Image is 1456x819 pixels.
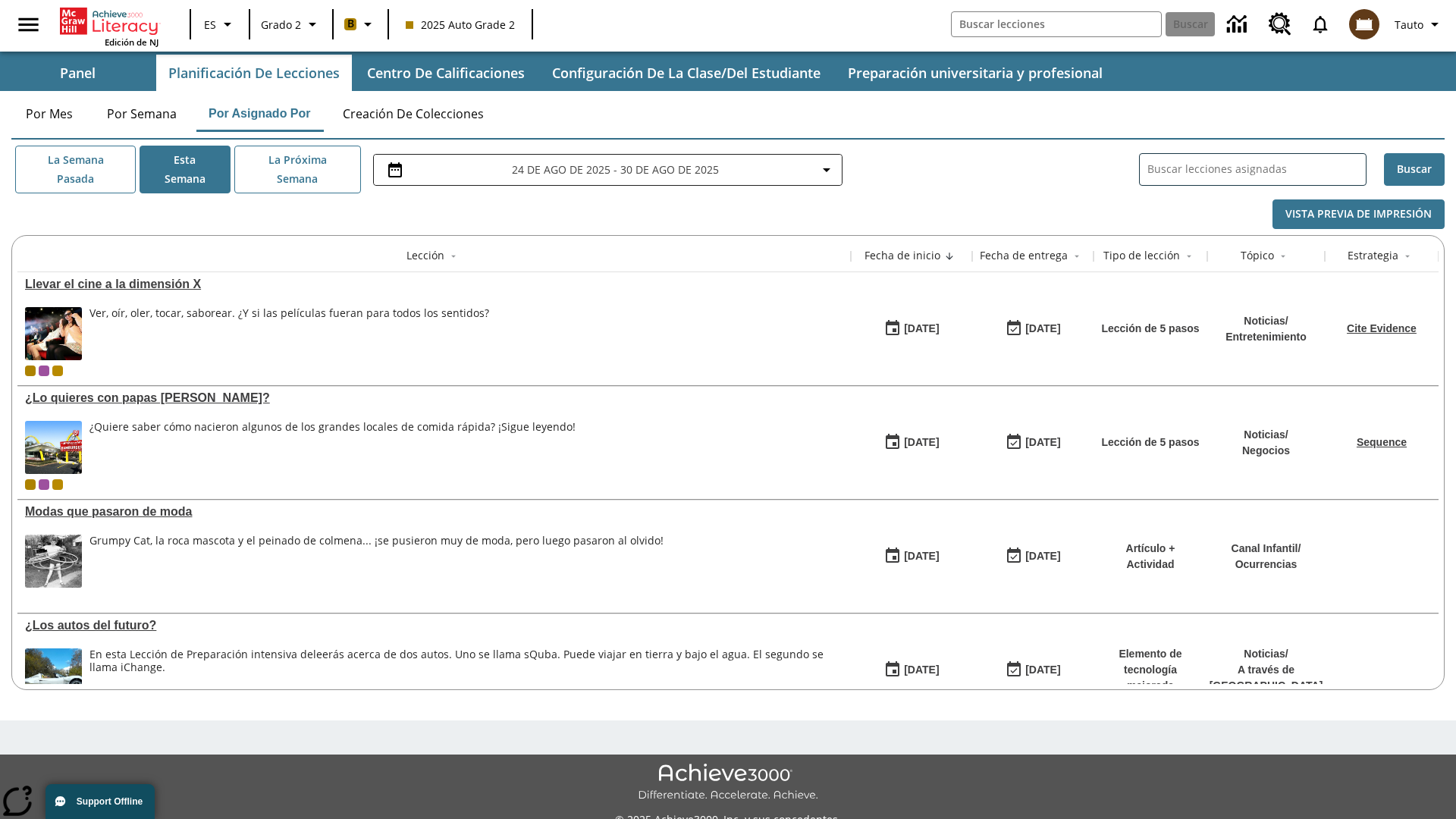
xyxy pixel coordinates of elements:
[15,146,136,193] button: La semana pasada
[196,96,323,132] button: Por asignado por
[25,278,843,291] div: Llevar el cine a la dimensión X
[89,535,664,588] div: Grumpy Cat, la roca mascota y el peinado de colmena... ¡se pusieron muy de moda, pero luego pasar...
[89,307,489,360] div: Ver, oír, oler, tocar, saborear. ¿Y si las películas fueran para todos los sentidos?
[25,278,843,291] a: Llevar el cine a la dimensión X, Lecciones
[879,428,944,457] button: 07/26/25: Primer día en que estuvo disponible la lección
[1389,11,1450,38] button: Perfil/Configuración
[95,96,189,132] button: Por semana
[105,36,158,48] span: Edición de NJ
[89,421,576,474] div: ¿Quiere saber cómo nacieron algunos de los grandes locales de comida rápida? ¡Sigue leyendo!
[1210,662,1323,694] p: A través de [GEOGRAPHIC_DATA]
[89,307,489,320] div: Ver, oír, oler, tocar, saborear. ¿Y si las películas fueran para todos los sentidos?
[836,55,1115,91] button: Preparación universitaria y profesional
[39,479,49,490] div: OL 2025 Auto Grade 3
[1340,5,1389,44] button: Escoja un nuevo avatar
[25,421,82,474] img: Uno de los primeros locales de McDonald's, con el icónico letrero rojo y los arcos amarillos.
[1025,661,1060,679] div: [DATE]
[261,17,301,33] span: Grado 2
[1232,557,1301,573] p: Ocurrencias
[89,535,664,548] div: Grumpy Cat, la roca mascota y el peinado de colmena... ¡se pusieron muy de moda, pero luego pasar...
[638,764,818,802] img: Achieve3000 Differentiate Accelerate Achieve
[1242,427,1290,443] p: Noticias /
[1210,646,1323,662] p: Noticias /
[77,796,143,807] span: Support Offline
[39,366,49,376] div: OL 2025 Auto Grade 3
[196,11,244,38] button: Lenguaje: ES, Selecciona un idioma
[25,391,843,405] a: ¿Lo quieres con papas fritas?, Lecciones
[25,619,843,632] div: ¿Los autos del futuro?
[1395,17,1423,33] span: Tauto
[1101,321,1199,337] p: Lección de 5 pasos
[1225,313,1307,329] p: Noticias /
[89,648,843,701] span: En esta Lección de Preparación intensiva de leerás acerca de dos autos. Uno se llama sQuba. Puede...
[1000,315,1065,344] button: 08/24/25: Último día en que podrá accederse la lección
[1101,646,1200,694] p: Elemento de tecnología mejorada
[25,505,843,519] a: Modas que pasaron de moda, Lecciones
[1357,436,1407,448] a: Sequence
[406,17,515,33] span: 2025 Auto Grade 2
[1000,428,1065,457] button: 07/03/26: Último día en que podrá accederse la lección
[980,248,1068,263] div: Fecha de entrega
[904,433,939,452] div: [DATE]
[1274,247,1292,265] button: Sort
[140,146,231,193] button: Esta semana
[879,542,944,571] button: 07/19/25: Primer día en que estuvo disponible la lección
[234,146,361,193] button: La próxima semana
[1347,322,1417,334] a: Cite Evidence
[25,648,82,701] img: Un automóvil de alta tecnología flotando en el agua.
[347,14,354,33] span: B
[1398,247,1417,265] button: Sort
[1384,153,1445,186] button: Buscar
[512,162,719,177] span: 24 de ago de 2025 - 30 de ago de 2025
[1103,248,1180,263] div: Tipo de lección
[1180,247,1198,265] button: Sort
[25,505,843,519] div: Modas que pasaron de moda
[1147,158,1366,180] input: Buscar lecciones asignadas
[60,6,158,36] a: Portada
[1272,199,1445,229] button: Vista previa de impresión
[156,55,352,91] button: Planificación de lecciones
[89,648,843,674] div: En esta Lección de Preparación intensiva de
[89,421,576,434] div: ¿Quiere saber cómo nacieron algunos de los grandes locales de comida rápida? ¡Sigue leyendo!
[444,247,463,265] button: Sort
[1241,248,1274,263] div: Tópico
[952,12,1161,36] input: Buscar campo
[1260,4,1301,45] a: Centro de recursos, Se abrirá en una pestaña nueva.
[45,784,155,819] button: Support Offline
[52,479,63,490] div: New 2025 class
[89,647,824,674] testabrev: leerás acerca de dos autos. Uno se llama sQuba. Puede viajar en tierra y bajo el agua. El segundo...
[1025,547,1060,566] div: [DATE]
[1218,4,1260,45] a: Centro de información
[2,55,153,91] button: Panel
[25,535,82,588] img: foto en blanco y negro de una chica haciendo girar unos hula-hulas en la década de 1950
[1225,329,1307,345] p: Entretenimiento
[817,161,836,179] svg: Collapse Date Range Filter
[25,366,36,376] div: Clase actual
[25,619,843,632] a: ¿Los autos del futuro? , Lecciones
[1025,319,1060,338] div: [DATE]
[1301,5,1340,44] a: Notificaciones
[1232,541,1301,557] p: Canal Infantil /
[1101,541,1200,573] p: Artículo + Actividad
[11,96,87,132] button: Por mes
[255,11,328,38] button: Grado: Grado 2, Elige un grado
[52,366,63,376] div: New 2025 class
[25,391,843,405] div: ¿Lo quieres con papas fritas?
[338,11,383,38] button: Boost El color de la clase es anaranjado claro. Cambiar el color de la clase.
[904,661,939,679] div: [DATE]
[25,479,36,490] div: Clase actual
[1025,433,1060,452] div: [DATE]
[1242,443,1290,459] p: Negocios
[1101,435,1199,450] p: Lección de 5 pasos
[879,315,944,344] button: 08/18/25: Primer día en que estuvo disponible la lección
[879,656,944,685] button: 07/01/25: Primer día en que estuvo disponible la lección
[540,55,833,91] button: Configuración de la clase/del estudiante
[940,247,959,265] button: Sort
